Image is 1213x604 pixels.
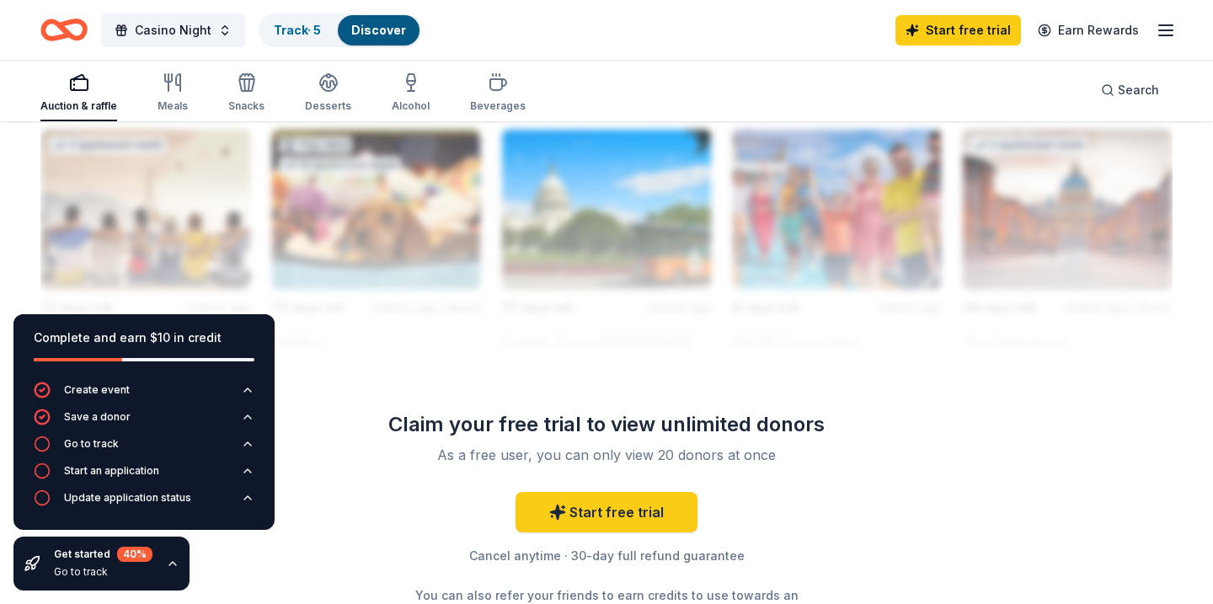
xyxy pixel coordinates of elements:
div: Start an application [64,464,159,478]
button: Desserts [305,66,351,121]
button: Update application status [34,489,254,516]
div: Snacks [228,99,265,113]
div: Complete and earn $10 in credit [34,328,254,348]
div: Auction & raffle [40,99,117,113]
div: Meals [158,99,188,113]
button: Search [1087,73,1173,107]
div: Create event [64,383,130,397]
div: 40 % [117,547,152,562]
button: Track· 5Discover [259,13,421,47]
button: Beverages [470,66,526,121]
div: Update application status [64,491,191,505]
a: Track· 5 [274,23,321,37]
div: Go to track [64,437,119,451]
button: Create event [34,382,254,409]
div: Cancel anytime · 30-day full refund guarantee [364,546,849,566]
button: Start an application [34,462,254,489]
div: Alcohol [392,99,430,113]
a: Start free trial [895,15,1021,45]
div: Get started [54,547,152,562]
a: Start free trial [516,492,697,532]
div: Go to track [54,565,152,579]
a: Discover [351,23,406,37]
div: As a free user, you can only view 20 donors at once [384,445,829,465]
a: Earn Rewards [1028,15,1149,45]
button: Meals [158,66,188,121]
button: Auction & raffle [40,66,117,121]
span: Search [1118,80,1159,100]
div: Beverages [470,99,526,113]
button: Save a donor [34,409,254,436]
a: Home [40,10,88,50]
span: Casino Night [135,20,211,40]
div: Desserts [305,99,351,113]
button: Go to track [34,436,254,462]
button: Casino Night [101,13,245,47]
button: Snacks [228,66,265,121]
div: Claim your free trial to view unlimited donors [364,411,849,438]
button: Alcohol [392,66,430,121]
div: Save a donor [64,410,131,424]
